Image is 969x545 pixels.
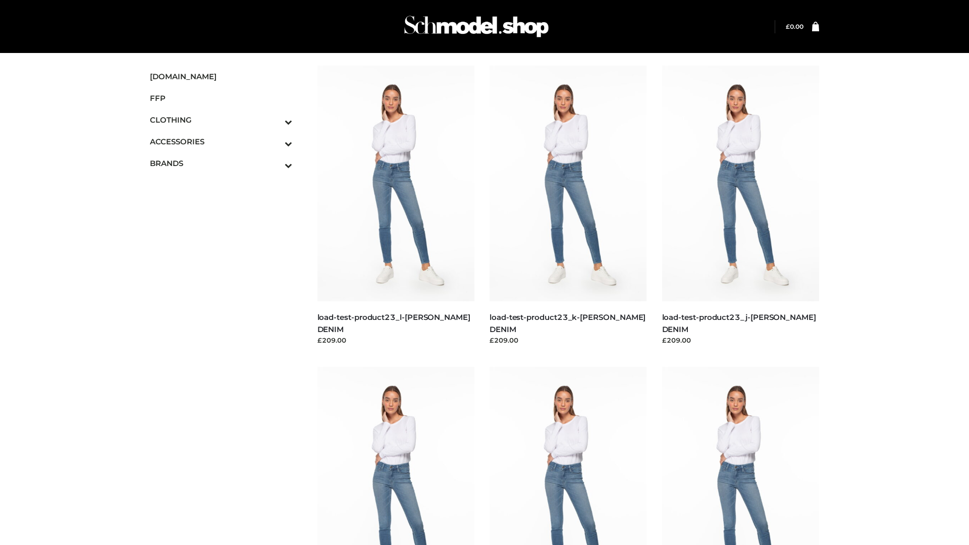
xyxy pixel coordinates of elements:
a: load-test-product23_k-[PERSON_NAME] DENIM [490,312,645,334]
span: FFP [150,92,292,104]
button: Toggle Submenu [257,109,292,131]
div: £209.00 [317,335,475,345]
div: £209.00 [662,335,820,345]
button: Toggle Submenu [257,152,292,174]
a: BRANDSToggle Submenu [150,152,292,174]
span: BRANDS [150,157,292,169]
span: ACCESSORIES [150,136,292,147]
a: load-test-product23_l-[PERSON_NAME] DENIM [317,312,470,334]
a: ACCESSORIESToggle Submenu [150,131,292,152]
span: [DOMAIN_NAME] [150,71,292,82]
img: Schmodel Admin 964 [401,7,552,46]
a: FFP [150,87,292,109]
a: load-test-product23_j-[PERSON_NAME] DENIM [662,312,816,334]
span: £ [786,23,790,30]
a: [DOMAIN_NAME] [150,66,292,87]
span: CLOTHING [150,114,292,126]
bdi: 0.00 [786,23,803,30]
a: £0.00 [786,23,803,30]
div: £209.00 [490,335,647,345]
button: Toggle Submenu [257,131,292,152]
a: CLOTHINGToggle Submenu [150,109,292,131]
